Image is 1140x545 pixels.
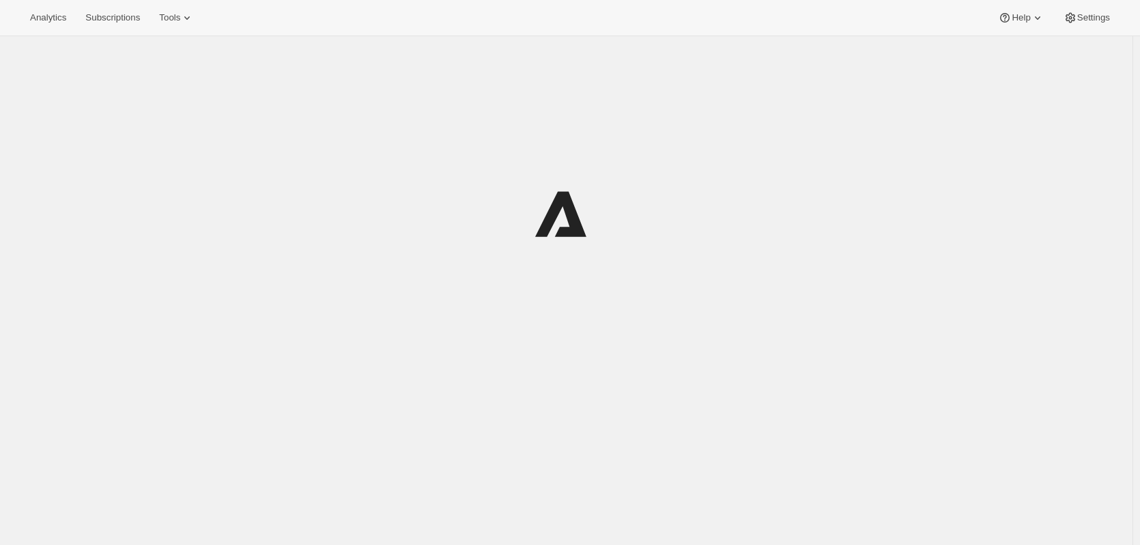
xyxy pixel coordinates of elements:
[85,12,140,23] span: Subscriptions
[22,8,74,27] button: Analytics
[1012,12,1030,23] span: Help
[1077,12,1110,23] span: Settings
[990,8,1052,27] button: Help
[1055,8,1118,27] button: Settings
[151,8,202,27] button: Tools
[159,12,180,23] span: Tools
[30,12,66,23] span: Analytics
[77,8,148,27] button: Subscriptions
